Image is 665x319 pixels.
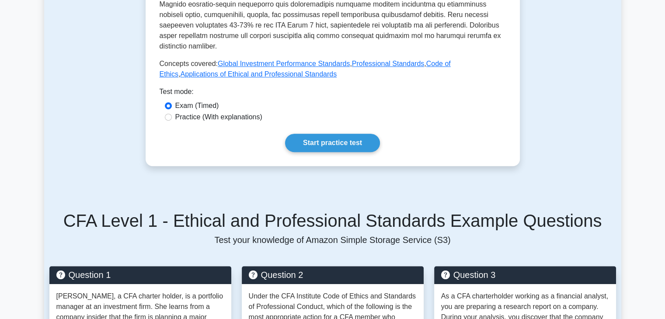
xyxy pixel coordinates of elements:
p: Concepts covered: , , , [160,59,506,80]
h5: Question 2 [249,270,417,280]
a: Global Investment Performance Standards [218,60,350,67]
a: Start practice test [285,134,380,152]
h5: Question 1 [56,270,224,280]
label: Exam (Timed) [175,101,219,111]
div: Test mode: [160,87,506,101]
h5: CFA Level 1 - Ethical and Professional Standards Example Questions [49,210,616,231]
h5: Question 3 [441,270,609,280]
p: Test your knowledge of Amazon Simple Storage Service (S3) [49,235,616,245]
a: Professional Standards [352,60,424,67]
label: Practice (With explanations) [175,112,262,122]
a: Applications of Ethical and Professional Standards [181,70,337,78]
